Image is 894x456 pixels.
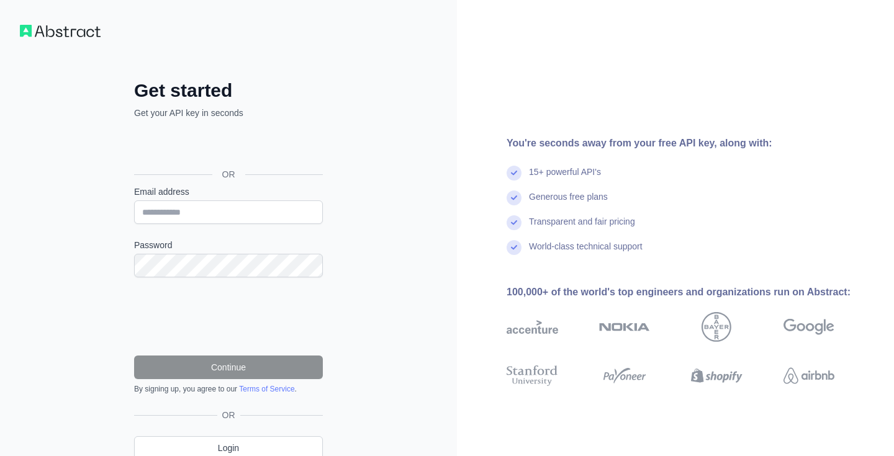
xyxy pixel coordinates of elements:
[134,107,323,119] p: Get your API key in seconds
[529,240,643,265] div: World-class technical support
[239,385,294,393] a: Terms of Service
[134,355,323,379] button: Continue
[134,292,323,341] iframe: reCAPTCHA
[507,166,521,181] img: check mark
[212,168,245,181] span: OR
[507,190,521,205] img: check mark
[134,186,323,198] label: Email address
[529,215,635,240] div: Transparent and fair pricing
[529,190,608,215] div: Generous free plans
[599,312,651,342] img: nokia
[783,363,835,388] img: airbnb
[529,166,601,190] div: 15+ powerful API's
[134,239,323,251] label: Password
[217,409,240,421] span: OR
[128,133,327,160] iframe: زر تسجيل الدخول باستخدام حساب Google
[783,312,835,342] img: google
[20,25,101,37] img: Workflow
[507,215,521,230] img: check mark
[134,384,323,394] div: By signing up, you agree to our .
[691,363,743,388] img: shopify
[702,312,731,342] img: bayer
[507,136,874,151] div: You're seconds away from your free API key, along with:
[507,240,521,255] img: check mark
[507,285,874,300] div: 100,000+ of the world's top engineers and organizations run on Abstract:
[507,312,558,342] img: accenture
[599,363,651,388] img: payoneer
[134,79,323,102] h2: Get started
[507,363,558,388] img: stanford university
